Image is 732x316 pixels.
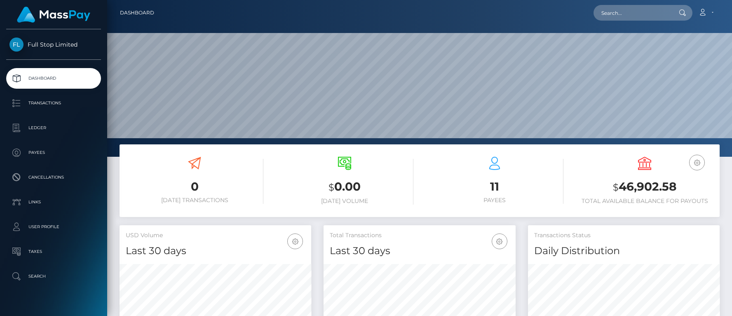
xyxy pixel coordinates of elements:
[9,171,98,184] p: Cancellations
[6,217,101,237] a: User Profile
[9,97,98,109] p: Transactions
[576,198,713,205] h6: Total Available Balance for Payouts
[6,266,101,287] a: Search
[276,179,413,196] h3: 0.00
[594,5,671,21] input: Search...
[576,179,713,196] h3: 46,902.58
[426,197,563,204] h6: Payees
[120,4,154,21] a: Dashboard
[9,122,98,134] p: Ledger
[126,244,305,258] h4: Last 30 days
[426,179,563,195] h3: 11
[9,221,98,233] p: User Profile
[330,244,509,258] h4: Last 30 days
[9,146,98,159] p: Payees
[9,245,98,258] p: Taxes
[6,167,101,188] a: Cancellations
[613,182,619,193] small: $
[6,41,101,48] span: Full Stop Limited
[9,196,98,208] p: Links
[328,182,334,193] small: $
[9,270,98,283] p: Search
[6,192,101,212] a: Links
[276,198,413,205] h6: [DATE] Volume
[126,179,263,195] h3: 0
[6,118,101,138] a: Ledger
[6,241,101,262] a: Taxes
[534,231,713,240] h5: Transactions Status
[6,68,101,89] a: Dashboard
[534,244,713,258] h4: Daily Distribution
[6,93,101,113] a: Transactions
[330,231,509,240] h5: Total Transactions
[9,72,98,85] p: Dashboard
[6,142,101,163] a: Payees
[9,38,23,52] img: Full Stop Limited
[17,7,90,23] img: MassPay Logo
[126,231,305,240] h5: USD Volume
[126,197,263,204] h6: [DATE] Transactions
